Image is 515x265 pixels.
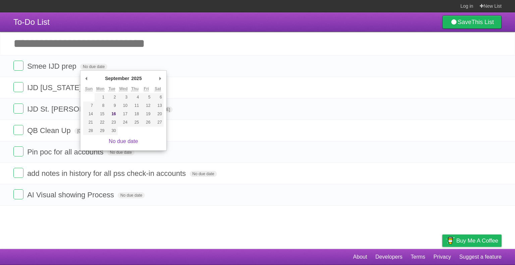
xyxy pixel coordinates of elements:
abbr: Monday [96,86,105,91]
button: 5 [140,93,152,102]
span: Pin poc for all accounts [27,148,105,156]
span: IJD [US_STATE] QB, invites, ect [27,83,135,92]
button: 6 [152,93,164,102]
span: [DATE] [74,128,93,134]
a: About [353,251,367,263]
span: No due date [190,171,217,177]
button: 29 [95,127,106,135]
button: 28 [83,127,95,135]
span: To-Do List [13,17,50,26]
button: 2 [106,93,118,102]
a: Buy me a coffee [442,235,502,247]
a: No due date [109,138,138,144]
button: 1 [95,93,106,102]
label: Done [13,146,23,156]
button: 26 [140,118,152,127]
abbr: Saturday [155,86,161,91]
button: 21 [83,118,95,127]
abbr: Friday [144,86,149,91]
label: Done [13,61,23,71]
button: 17 [118,110,129,118]
abbr: Sunday [85,86,93,91]
button: 11 [129,102,140,110]
label: Done [13,125,23,135]
span: No due date [107,149,134,155]
button: 19 [140,110,152,118]
a: SaveThis List [442,15,502,29]
label: Done [13,189,23,199]
span: Smee IJD prep [27,62,78,70]
button: 9 [106,102,118,110]
button: 30 [106,127,118,135]
button: 20 [152,110,164,118]
div: 2025 [130,73,143,83]
a: Suggest a feature [459,251,502,263]
button: 27 [152,118,164,127]
abbr: Tuesday [108,86,115,91]
abbr: Wednesday [119,86,127,91]
button: Previous Month [83,73,90,83]
a: Privacy [434,251,451,263]
button: Next Month [157,73,164,83]
button: 8 [95,102,106,110]
label: Done [13,82,23,92]
a: Terms [411,251,425,263]
span: No due date [80,64,107,70]
img: Buy me a coffee [446,235,455,246]
abbr: Thursday [131,86,138,91]
button: 15 [95,110,106,118]
button: 3 [118,93,129,102]
label: Done [13,104,23,114]
button: 22 [95,118,106,127]
button: 23 [106,118,118,127]
span: QB Clean Up [27,126,72,135]
button: 10 [118,102,129,110]
button: 14 [83,110,95,118]
b: This List [471,19,494,25]
span: AI Visual showing Process [27,191,116,199]
div: September [104,73,130,83]
label: Done [13,168,23,178]
button: 25 [129,118,140,127]
button: 13 [152,102,164,110]
span: IJD St. [PERSON_NAME], invites, ect [27,105,153,113]
button: 16 [106,110,118,118]
span: Buy me a coffee [456,235,498,247]
span: add notes in history for all pss check-in accounts [27,169,187,178]
button: 12 [140,102,152,110]
button: 18 [129,110,140,118]
button: 4 [129,93,140,102]
a: Developers [375,251,402,263]
button: 7 [83,102,95,110]
span: No due date [118,192,145,198]
button: 24 [118,118,129,127]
